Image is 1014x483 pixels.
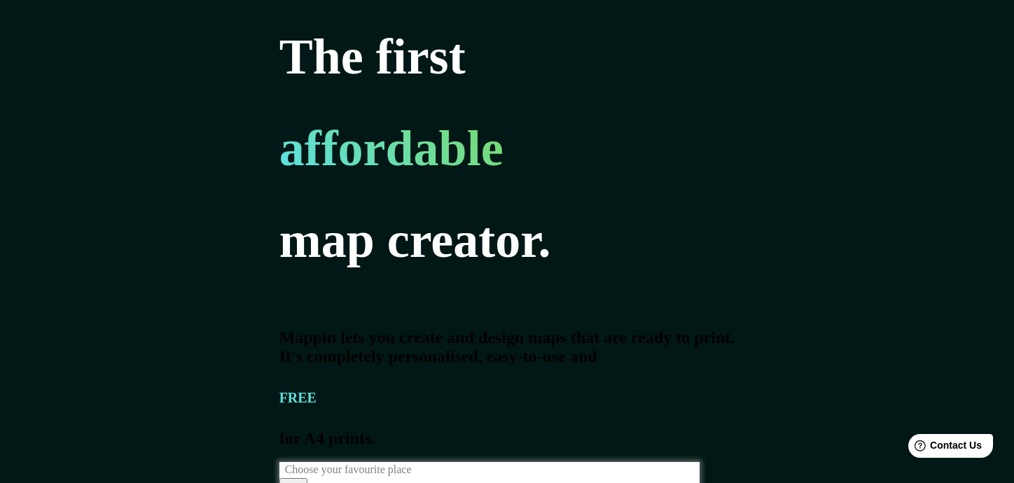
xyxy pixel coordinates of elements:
[279,120,551,178] h1: affordable
[279,462,705,478] input: Choose your favourite place
[889,428,999,468] iframe: Help widget launcher
[279,28,551,281] h1: The first map creator.
[279,390,735,406] h5: FREE
[279,328,735,448] h2: Mappin lets you create and design maps that are ready to print. It's completely personalised, eas...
